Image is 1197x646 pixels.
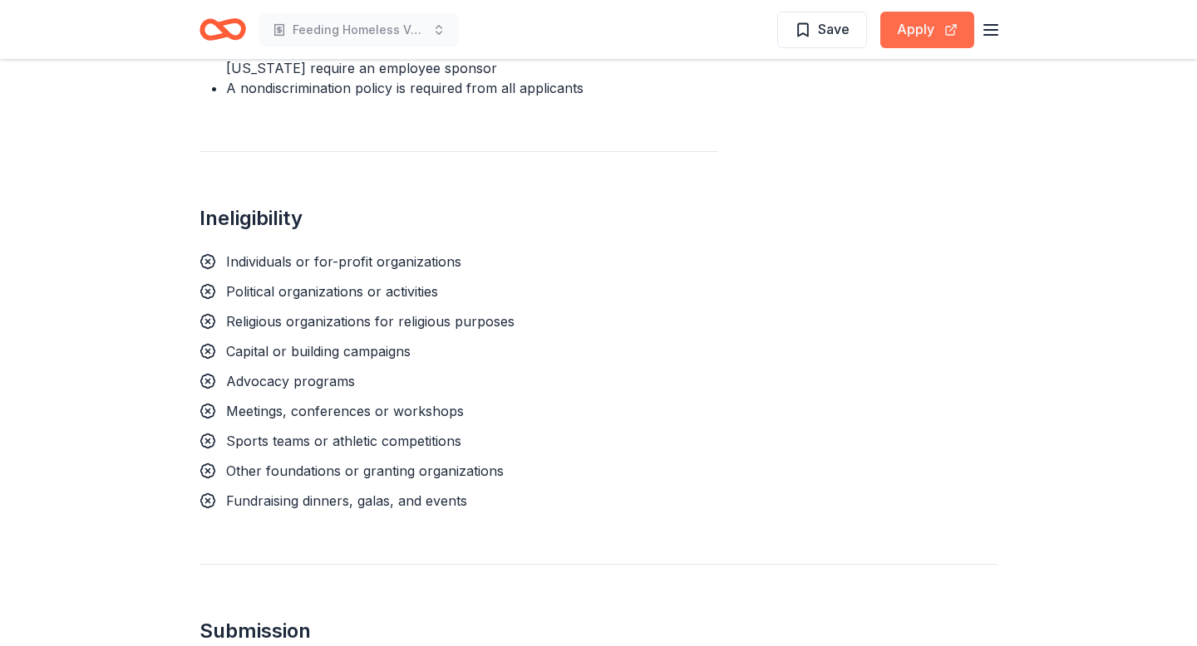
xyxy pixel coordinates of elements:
[226,343,411,360] span: Capital or building campaigns
[880,12,974,48] button: Apply
[226,253,461,270] span: Individuals or for-profit organizations
[226,373,355,389] span: Advocacy programs
[226,433,461,449] span: Sports teams or athletic competitions
[226,78,718,98] li: A nondiscrimination policy is required from all applicants
[226,462,504,479] span: Other foundations or granting organizations
[199,205,718,232] h2: Ineligibility
[293,20,426,40] span: Feeding Homeless Veterans
[226,313,515,330] span: Religious organizations for religious purposes
[259,13,459,46] button: Feeding Homeless Veterans
[777,12,867,48] button: Save
[818,18,850,40] span: Save
[226,403,464,419] span: Meetings, conferences or workshops
[199,618,997,644] h2: Submission
[226,492,467,509] span: Fundraising dinners, galas, and events
[199,10,246,49] a: Home
[226,283,438,300] span: Political organizations or activities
